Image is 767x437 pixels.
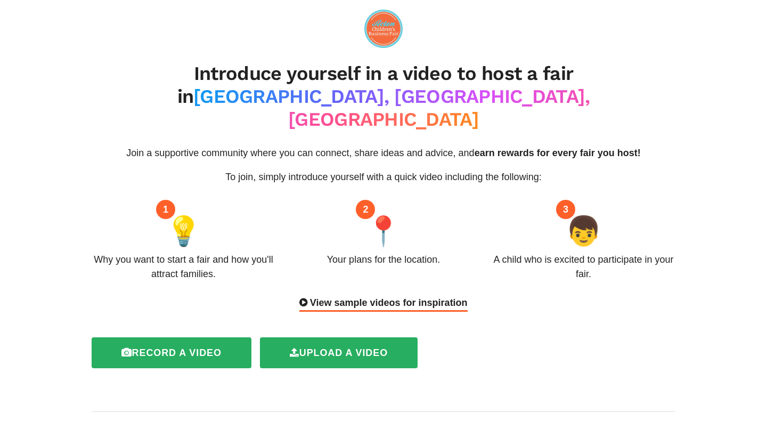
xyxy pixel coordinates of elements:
[156,200,175,219] div: 1
[364,10,403,48] img: logo-09e7f61fd0461591446672a45e28a4aa4e3f772ea81a4ddf9c7371a8bcc222a1.png
[92,62,676,132] h2: Introduce yourself in a video to host a fair in
[475,148,641,158] span: earn rewards for every fair you host!
[566,209,601,253] span: 👦
[92,170,676,184] p: To join, simply introduce yourself with a quick video including the following:
[492,253,676,281] div: A child who is excited to participate in your fair.
[556,200,575,219] div: 3
[166,209,201,253] span: 💡
[92,253,276,281] div: Why you want to start a fair and how you'll attract families.
[299,296,467,312] div: View sample videos for inspiration
[365,209,401,253] span: 📍
[327,253,440,267] div: Your plans for the location.
[92,146,676,160] p: Join a supportive community where you can connect, share ideas and advice, and
[193,85,590,131] span: [GEOGRAPHIC_DATA], [GEOGRAPHIC_DATA], [GEOGRAPHIC_DATA]
[92,337,251,368] label: Record a video
[356,200,375,219] div: 2
[260,337,418,368] label: Upload a video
